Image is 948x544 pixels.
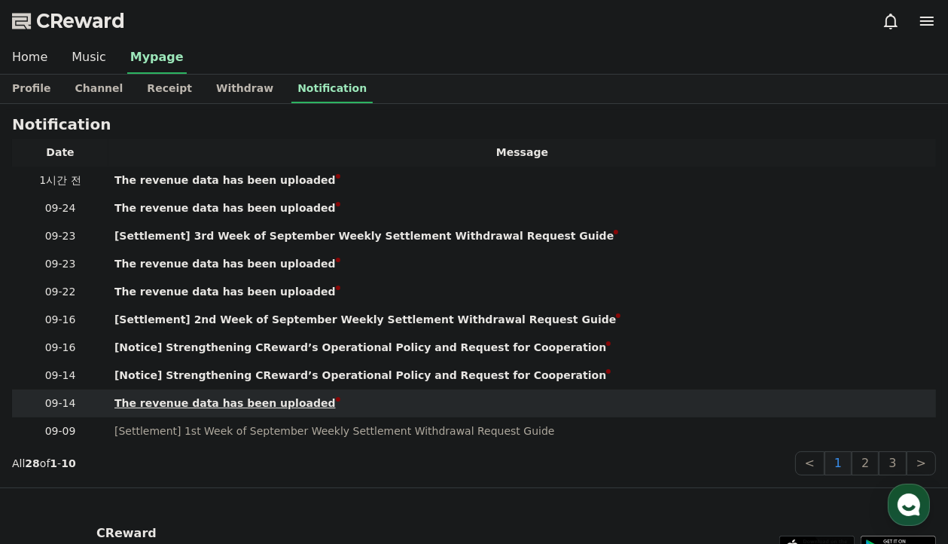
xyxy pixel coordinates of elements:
span: CReward [36,9,125,33]
span: Settings [223,442,260,454]
button: 3 [879,451,906,475]
a: The revenue data has been uploaded [114,200,930,216]
a: Messages [99,419,194,457]
strong: 1 [50,457,57,469]
p: 09-23 [18,256,102,272]
p: 1시간 전 [18,173,102,188]
span: Home [38,442,65,454]
th: Message [108,139,936,167]
p: 09-16 [18,312,102,328]
div: [Notice] Strengthening CReward’s Operational Policy and Request for Cooperation [114,368,606,384]
span: Messages [125,442,169,454]
a: Mypage [127,42,187,74]
div: The revenue data has been uploaded [114,284,336,300]
a: The revenue data has been uploaded [114,173,930,188]
p: 09-22 [18,284,102,300]
p: 09-23 [18,228,102,244]
p: 09-14 [18,396,102,411]
a: The revenue data has been uploaded [114,396,930,411]
a: Receipt [135,75,204,103]
p: CReward [96,524,349,542]
a: [Settlement] 3rd Week of September Weekly Settlement Withdrawal Request Guide [114,228,930,244]
button: > [907,451,936,475]
th: Date [12,139,108,167]
div: The revenue data has been uploaded [114,200,336,216]
a: [Settlement] 1st Week of September Weekly Settlement Withdrawal Request Guide [114,423,930,439]
a: [Notice] Strengthening CReward’s Operational Policy and Request for Cooperation [114,340,930,356]
button: 1 [825,451,852,475]
div: The revenue data has been uploaded [114,256,336,272]
div: [Notice] Strengthening CReward’s Operational Policy and Request for Cooperation [114,340,606,356]
a: The revenue data has been uploaded [114,284,930,300]
a: [Notice] Strengthening CReward’s Operational Policy and Request for Cooperation [114,368,930,384]
h4: Notification [12,116,111,133]
p: 09-14 [18,368,102,384]
a: CReward [12,9,125,33]
div: [Settlement] 2nd Week of September Weekly Settlement Withdrawal Request Guide [114,312,616,328]
strong: 28 [25,457,39,469]
a: [Settlement] 2nd Week of September Weekly Settlement Withdrawal Request Guide [114,312,930,328]
a: Settings [194,419,289,457]
a: Channel [62,75,135,103]
p: 09-16 [18,340,102,356]
a: Notification [291,75,373,103]
div: [Settlement] 3rd Week of September Weekly Settlement Withdrawal Request Guide [114,228,614,244]
button: 2 [852,451,879,475]
a: Withdraw [204,75,285,103]
a: Music [59,42,118,74]
div: The revenue data has been uploaded [114,173,336,188]
div: The revenue data has been uploaded [114,396,336,411]
a: The revenue data has been uploaded [114,256,930,272]
p: All of - [12,456,76,471]
strong: 10 [61,457,75,469]
a: Home [5,419,99,457]
p: 09-09 [18,423,102,439]
button: < [795,451,825,475]
p: 09-24 [18,200,102,216]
